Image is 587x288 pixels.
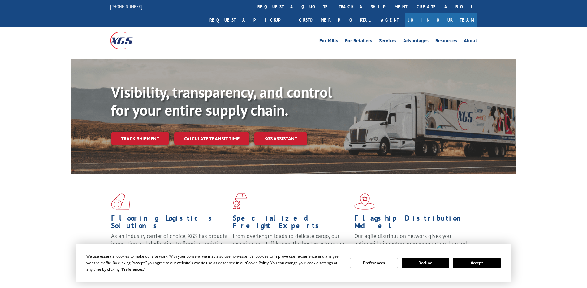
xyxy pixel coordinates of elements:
img: xgs-icon-flagship-distribution-model-red [354,193,376,210]
b: Visibility, transparency, and control for your entire supply chain. [111,83,332,120]
a: Request a pickup [205,13,294,27]
a: [PHONE_NUMBER] [110,3,142,10]
span: As an industry carrier of choice, XGS has brought innovation and dedication to flooring logistics... [111,232,228,254]
a: About [464,38,477,45]
button: Accept [453,258,501,268]
img: xgs-icon-total-supply-chain-intelligence-red [111,193,130,210]
a: Services [379,38,396,45]
a: Customer Portal [294,13,375,27]
button: Decline [402,258,449,268]
h1: Flagship Distribution Model [354,214,471,232]
span: Preferences [122,267,143,272]
a: XGS ASSISTANT [254,132,307,145]
p: From overlength loads to delicate cargo, our experienced staff knows the best way to move your fr... [233,232,350,260]
a: Agent [375,13,405,27]
a: Advantages [403,38,429,45]
span: Our agile distribution network gives you nationwide inventory management on demand. [354,232,468,247]
h1: Flooring Logistics Solutions [111,214,228,232]
a: Track shipment [111,132,169,145]
span: Cookie Policy [246,260,269,265]
a: Resources [435,38,457,45]
button: Preferences [350,258,398,268]
div: We use essential cookies to make our site work. With your consent, we may also use non-essential ... [86,253,343,273]
a: For Retailers [345,38,372,45]
a: Calculate transit time [174,132,249,145]
h1: Specialized Freight Experts [233,214,350,232]
div: Cookie Consent Prompt [76,244,511,282]
a: For Mills [319,38,338,45]
img: xgs-icon-focused-on-flooring-red [233,193,247,210]
a: Join Our Team [405,13,477,27]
